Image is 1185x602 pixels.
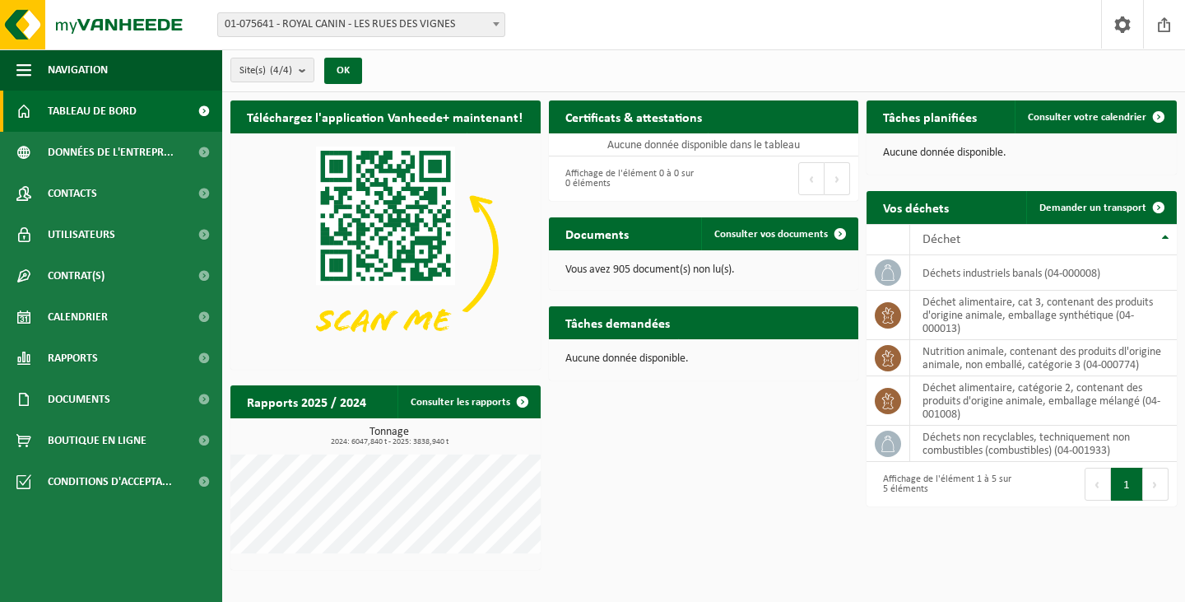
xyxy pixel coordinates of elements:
count: (4/4) [270,65,292,76]
button: Site(s)(4/4) [230,58,314,82]
td: nutrition animale, contenant des produits dl'origine animale, non emballé, catégorie 3 (04-000774) [910,340,1177,376]
div: Affichage de l'élément 0 à 0 sur 0 éléments [557,161,695,197]
span: Contacts [48,173,97,214]
button: Next [825,162,850,195]
h2: Rapports 2025 / 2024 [230,385,383,418]
div: Affichage de l'élément 1 à 5 sur 5 éléments [875,466,1013,502]
button: OK [324,58,362,84]
td: déchets industriels banals (04-000008) [910,255,1177,291]
span: Déchet [922,233,960,246]
span: Rapports [48,338,98,379]
span: Calendrier [48,296,108,338]
span: Site(s) [239,58,292,83]
a: Demander un transport [1026,191,1175,224]
h3: Tonnage [239,427,541,446]
span: Navigation [48,49,108,91]
h2: Tâches planifiées [867,100,993,133]
a: Consulter votre calendrier [1015,100,1175,133]
span: Conditions d'accepta... [48,461,172,502]
a: Consulter les rapports [397,385,539,418]
span: Données de l'entrepr... [48,132,174,173]
button: Next [1143,468,1169,501]
span: 01-075641 - ROYAL CANIN - LES RUES DES VIGNES [218,13,504,36]
span: 2024: 6047,840 t - 2025: 3838,940 t [239,438,541,446]
h2: Documents [549,217,645,250]
button: Previous [798,162,825,195]
span: Boutique en ligne [48,420,146,461]
h2: Tâches demandées [549,306,686,338]
span: Consulter vos documents [714,229,828,240]
td: Aucune donnée disponible dans le tableau [549,133,859,156]
button: 1 [1111,468,1143,501]
td: déchet alimentaire, catégorie 2, contenant des produits d'origine animale, emballage mélangé (04-... [910,376,1177,426]
button: Previous [1085,468,1111,501]
img: Download de VHEPlus App [230,133,541,366]
h2: Certificats & attestations [549,100,718,133]
p: Aucune donnée disponible. [565,353,843,365]
a: Consulter vos documents [701,217,857,250]
span: Tableau de bord [48,91,137,132]
td: déchets non recyclables, techniquement non combustibles (combustibles) (04-001933) [910,426,1177,462]
span: Documents [48,379,110,420]
h2: Vos déchets [867,191,965,223]
td: déchet alimentaire, cat 3, contenant des produits d'origine animale, emballage synthétique (04-00... [910,291,1177,340]
p: Vous avez 905 document(s) non lu(s). [565,264,843,276]
p: Aucune donnée disponible. [883,147,1160,159]
span: Contrat(s) [48,255,105,296]
span: Utilisateurs [48,214,115,255]
span: Demander un transport [1039,203,1146,213]
span: 01-075641 - ROYAL CANIN - LES RUES DES VIGNES [217,12,505,37]
span: Consulter votre calendrier [1028,112,1146,123]
h2: Téléchargez l'application Vanheede+ maintenant! [230,100,539,133]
